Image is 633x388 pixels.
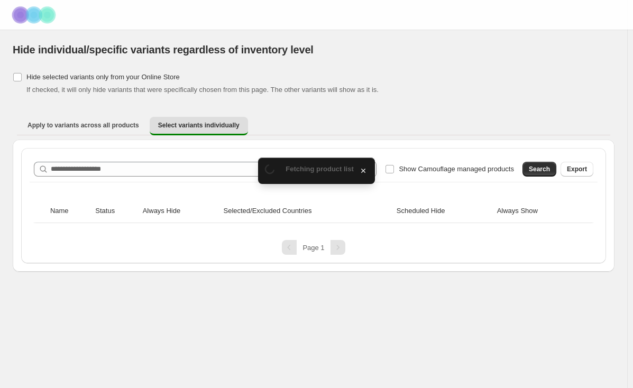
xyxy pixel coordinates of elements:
button: Apply to variants across all products [19,117,148,134]
th: Selected/Excluded Countries [220,199,393,223]
button: Select variants individually [150,117,248,135]
span: Hide selected variants only from your Online Store [26,73,180,81]
button: Export [561,162,593,177]
span: Show Camouflage managed products [399,165,514,173]
nav: Pagination [30,240,598,255]
span: Select variants individually [158,121,240,130]
span: Search [529,165,550,173]
span: If checked, it will only hide variants that were specifically chosen from this page. The other va... [26,86,379,94]
th: Status [92,199,139,223]
span: Apply to variants across all products [27,121,139,130]
span: Export [567,165,587,173]
div: Select variants individually [13,140,614,272]
th: Scheduled Hide [393,199,494,223]
button: Search [522,162,556,177]
span: Hide individual/specific variants regardless of inventory level [13,44,314,56]
th: Always Hide [140,199,221,223]
span: Page 1 [302,244,324,252]
th: Name [47,199,92,223]
span: Fetching product list [286,165,354,173]
th: Always Show [494,199,580,223]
